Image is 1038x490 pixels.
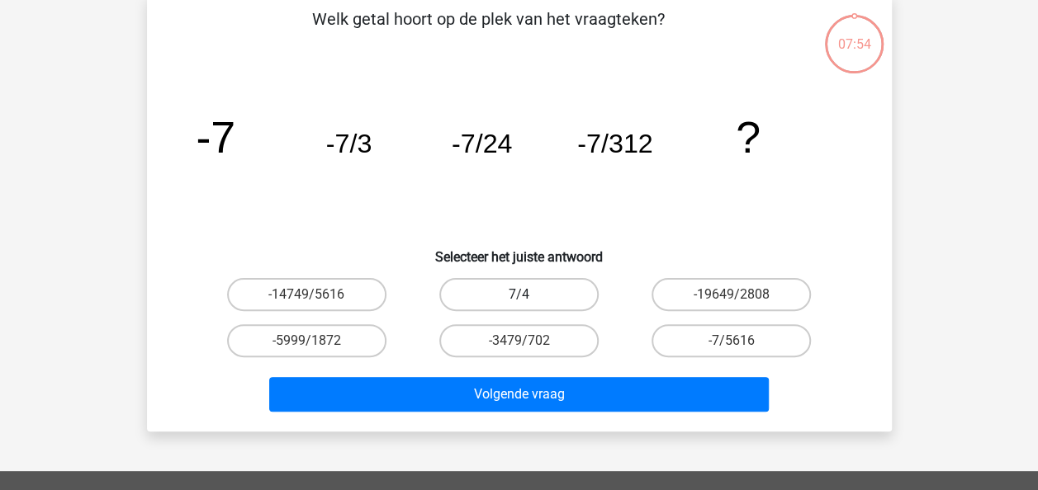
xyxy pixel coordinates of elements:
[652,324,811,357] label: -7/5616
[439,324,599,357] label: -3479/702
[652,278,811,311] label: -19649/2808
[269,377,769,412] button: Volgende vraag
[736,112,761,162] tspan: ?
[173,7,803,56] p: Welk getal hoort op de plek van het vraagteken?
[451,129,511,158] tspan: -7/24
[577,129,652,158] tspan: -7/312
[325,129,372,158] tspan: -7/3
[439,278,599,311] label: 7/4
[823,13,885,54] div: 07:54
[196,112,235,162] tspan: -7
[227,278,386,311] label: -14749/5616
[227,324,386,357] label: -5999/1872
[173,236,865,265] h6: Selecteer het juiste antwoord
